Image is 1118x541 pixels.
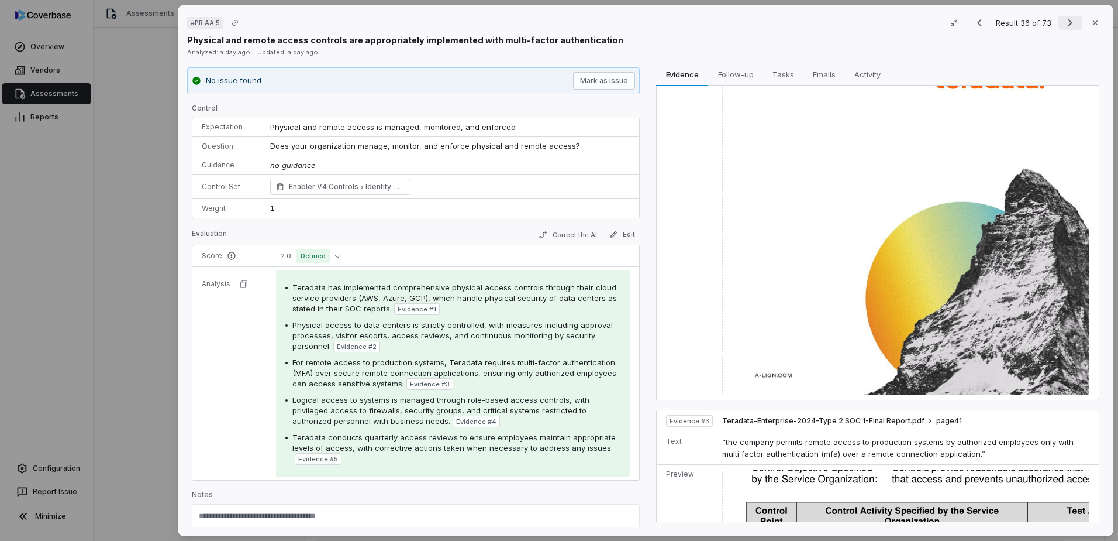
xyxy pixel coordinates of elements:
p: Question [202,142,251,151]
p: Evaluation [192,229,227,243]
span: Evidence # 2 [337,342,377,351]
button: Correct the AI [534,228,602,242]
button: Edit [604,228,640,242]
span: Physical and remote access is managed, monitored, and enforced [270,122,516,132]
span: Evidence # 4 [456,417,496,426]
p: Control [192,104,640,118]
span: Teradata has implemented comprehensive physical access controls through their cloud service provi... [292,283,617,313]
button: 2.0Defined [276,249,345,263]
button: Previous result [968,16,991,30]
p: Notes [192,490,640,504]
p: Control Set [202,182,251,191]
span: Evidence # 1 [398,304,436,314]
p: Analysis [202,279,230,289]
span: Teradata conducts quarterly access reviews to ensure employees maintain appropriate levels of acc... [292,433,616,453]
p: Physical and remote access controls are appropriately implemented with multi-factor authentication [187,34,623,46]
button: Copy link [225,12,246,33]
span: Analyzed: a day ago [187,48,250,56]
span: Teradata-Enterprise-2024-Type 2 SOC 1-Final Report.pdf [722,416,924,426]
span: Defined [296,249,330,263]
span: Activity [850,67,885,82]
span: Logical access to systems is managed through role-based access controls, with privileged access t... [292,395,589,426]
span: no guidance [270,160,315,170]
td: Text [657,432,717,465]
p: Guidance [202,160,251,170]
span: # PR.AA.5 [191,18,220,28]
span: Evidence # 5 [298,454,338,464]
span: Updated: a day ago [257,48,318,56]
p: Expectation [202,122,251,132]
span: Emails [808,67,840,82]
p: Score [202,251,257,261]
span: Does your organization manage, monitor, and enforce physical and remote access? [270,141,580,150]
p: Weight [202,204,251,213]
button: Next result [1058,16,1082,30]
p: No issue found [206,75,261,87]
span: Evidence [661,67,703,82]
span: 1 [270,203,275,213]
span: Physical access to data centers is strictly controlled, with measures including approval processe... [292,320,613,351]
button: Teradata-Enterprise-2024-Type 2 SOC 1-Final Report.pdfpage41 [722,416,962,426]
span: Tasks [768,67,799,82]
button: Mark as issue [573,72,635,90]
span: Enabler V4 Controls Identity Management, Authentication, and Access Control [289,181,405,193]
p: Result 36 of 73 [996,16,1054,29]
span: page 41 [936,416,962,426]
span: For remote access to production systems, Teradata requires multi-factor authentication (MFA) over... [292,358,616,388]
span: Evidence # 3 [670,416,709,426]
span: Follow-up [713,67,758,82]
span: Evidence # 3 [410,379,450,389]
span: “the company permits remote access to production systems by authorized employees only with multi ... [722,437,1074,458]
